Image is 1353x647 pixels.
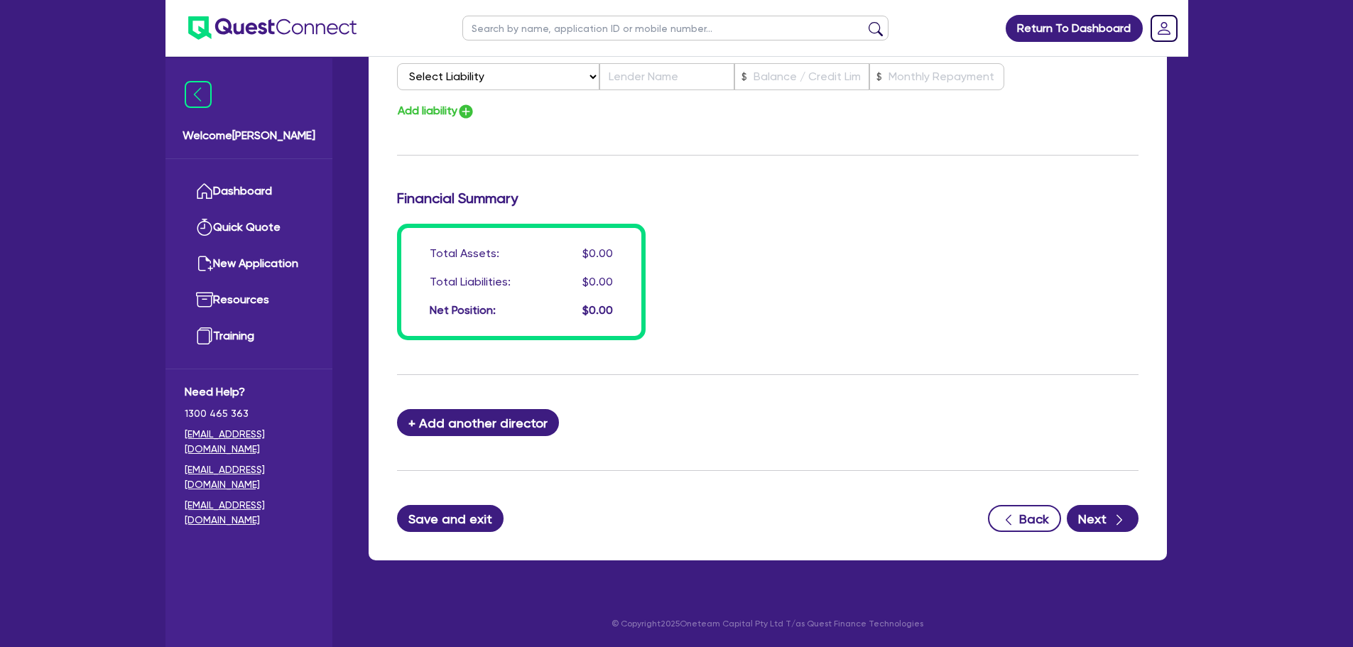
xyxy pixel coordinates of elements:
[734,63,869,90] input: Balance / Credit Limit
[196,327,213,344] img: training
[430,245,499,262] div: Total Assets:
[582,275,613,288] span: $0.00
[1006,15,1143,42] a: Return To Dashboard
[430,302,496,319] div: Net Position:
[185,462,313,492] a: [EMAIL_ADDRESS][DOMAIN_NAME]
[359,617,1177,630] p: © Copyright 2025 Oneteam Capital Pty Ltd T/as Quest Finance Technologies
[582,246,613,260] span: $0.00
[430,273,511,290] div: Total Liabilities:
[185,406,313,421] span: 1300 465 363
[397,505,504,532] button: Save and exit
[397,190,1139,207] h3: Financial Summary
[185,173,313,210] a: Dashboard
[462,16,889,40] input: Search by name, application ID or mobile number...
[185,498,313,528] a: [EMAIL_ADDRESS][DOMAIN_NAME]
[185,318,313,354] a: Training
[185,81,212,108] img: icon-menu-close
[185,384,313,401] span: Need Help?
[1067,505,1139,532] button: Next
[988,505,1061,532] button: Back
[185,282,313,318] a: Resources
[185,210,313,246] a: Quick Quote
[1146,10,1183,47] a: Dropdown toggle
[196,255,213,272] img: new-application
[185,246,313,282] a: New Application
[397,409,560,436] button: + Add another director
[196,219,213,236] img: quick-quote
[397,102,475,121] button: Add liability
[183,127,315,144] span: Welcome [PERSON_NAME]
[869,63,1004,90] input: Monthly Repayment
[196,291,213,308] img: resources
[457,103,474,120] img: icon-add
[599,63,734,90] input: Lender Name
[188,16,357,40] img: quest-connect-logo-blue
[185,427,313,457] a: [EMAIL_ADDRESS][DOMAIN_NAME]
[582,303,613,317] span: $0.00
